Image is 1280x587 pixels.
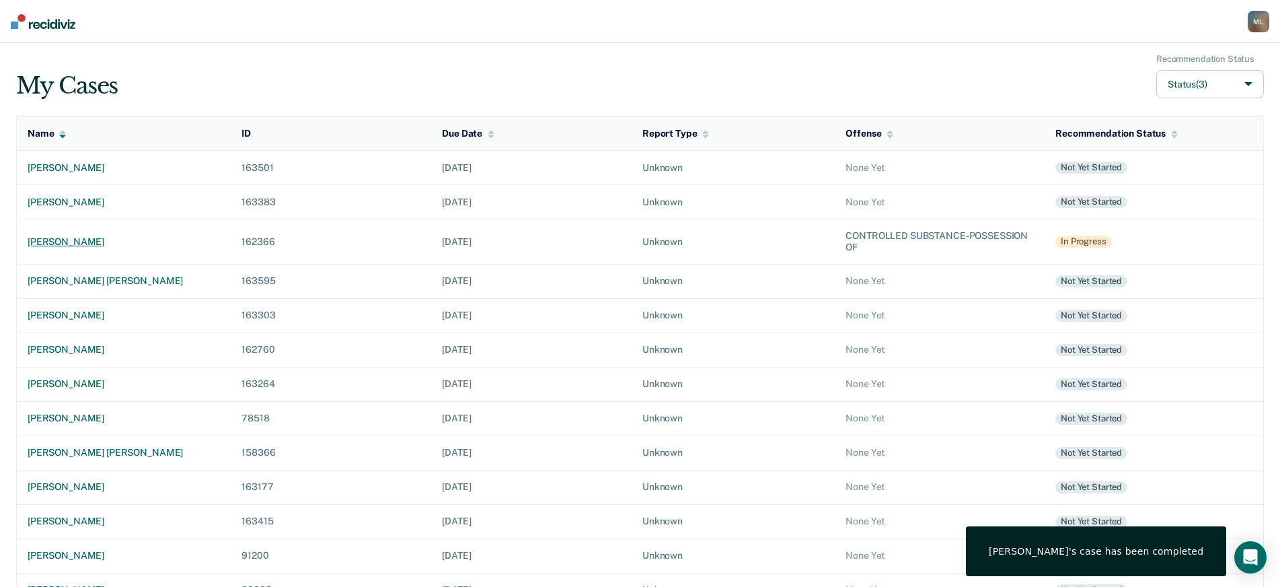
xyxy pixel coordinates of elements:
div: Recommendation Status [1055,128,1178,139]
div: None Yet [845,481,1034,493]
div: [PERSON_NAME] [28,310,220,321]
div: None Yet [845,413,1034,424]
div: Recommendation Status [1156,54,1254,65]
td: Unknown [632,539,835,573]
td: [DATE] [431,219,632,265]
div: Open Intercom Messenger [1234,541,1267,574]
td: Unknown [632,401,835,436]
div: Name [28,128,66,139]
button: ML [1248,11,1269,32]
div: [PERSON_NAME] [28,516,220,527]
div: Not yet started [1055,447,1127,459]
div: [PERSON_NAME] [PERSON_NAME] [28,447,220,458]
div: Not yet started [1055,378,1127,390]
div: Offense [845,128,893,139]
div: None Yet [845,378,1034,390]
div: None Yet [845,447,1034,458]
td: [DATE] [431,470,632,504]
td: 163415 [231,504,431,539]
div: Not yet started [1055,310,1127,322]
div: In Progress [1055,236,1112,248]
div: [PERSON_NAME] [28,344,220,355]
div: None Yet [845,516,1034,527]
td: [DATE] [431,151,632,185]
div: Report Type [642,128,709,139]
td: 163595 [231,264,431,298]
div: [PERSON_NAME] [28,197,220,208]
div: [PERSON_NAME] [28,481,220,493]
td: [DATE] [431,504,632,539]
div: None Yet [845,162,1034,174]
div: Not yet started [1055,162,1127,174]
td: [DATE] [431,264,632,298]
div: ID [241,128,251,139]
td: Unknown [632,333,835,367]
td: 91200 [231,539,431,573]
div: Not yet started [1055,481,1127,493]
td: [DATE] [431,401,632,436]
td: 163383 [231,185,431,219]
div: [PERSON_NAME] [PERSON_NAME] [28,275,220,287]
button: Status(3) [1156,70,1264,99]
td: Unknown [632,185,835,219]
td: 163264 [231,367,431,401]
div: Not yet started [1055,196,1127,208]
div: [PERSON_NAME] [28,162,220,174]
div: [PERSON_NAME] [28,550,220,561]
td: 162760 [231,333,431,367]
td: 162366 [231,219,431,265]
td: 158366 [231,436,431,470]
td: [DATE] [431,185,632,219]
div: None Yet [845,197,1034,208]
span: [PERSON_NAME] 's case has been completed [989,545,1203,557]
div: None Yet [845,275,1034,287]
div: None Yet [845,310,1034,321]
div: None Yet [845,550,1034,561]
td: Unknown [632,219,835,265]
td: Unknown [632,504,835,539]
div: M L [1248,11,1269,32]
td: Unknown [632,470,835,504]
td: Unknown [632,264,835,298]
td: [DATE] [431,333,632,367]
td: [DATE] [431,298,632,333]
td: [DATE] [431,436,632,470]
div: None Yet [845,344,1034,355]
td: [DATE] [431,539,632,573]
img: Recidiviz [11,14,75,29]
td: Unknown [632,367,835,401]
div: CONTROLLED SUBSTANCE-POSSESSION OF [845,230,1034,253]
div: My Cases [16,72,118,100]
td: [DATE] [431,367,632,401]
div: Not yet started [1055,344,1127,356]
div: [PERSON_NAME] [28,236,220,248]
td: 163501 [231,151,431,185]
div: Not yet started [1055,413,1127,425]
td: 78518 [231,401,431,436]
div: [PERSON_NAME] [28,378,220,390]
div: Due Date [442,128,494,139]
td: Unknown [632,298,835,333]
td: 163303 [231,298,431,333]
div: Not yet started [1055,516,1127,528]
div: Not yet started [1055,275,1127,287]
td: 163177 [231,470,431,504]
div: [PERSON_NAME] [28,413,220,424]
td: Unknown [632,436,835,470]
td: Unknown [632,151,835,185]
